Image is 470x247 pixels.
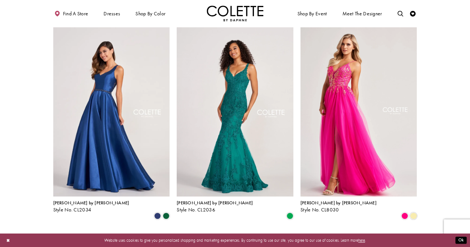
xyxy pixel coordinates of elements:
a: Visit Colette by Daphne Style No. CL8030 Page [300,27,417,196]
span: [PERSON_NAME] by [PERSON_NAME] [177,200,253,206]
span: Style No. CL8030 [300,207,339,213]
i: Hot Pink [401,213,408,219]
div: Colette by Daphne Style No. CL2034 [53,201,129,213]
div: Colette by Daphne Style No. CL8030 [300,201,377,213]
a: Toggle search [396,6,405,21]
span: [PERSON_NAME] by [PERSON_NAME] [300,200,377,206]
i: Hunter [163,213,170,219]
a: Visit Colette by Daphne Style No. CL2036 Page [177,27,293,196]
span: Shop By Event [297,11,327,16]
i: Navy Blue [154,213,161,219]
div: Colette by Daphne Style No. CL2036 [177,201,253,213]
p: Website uses cookies to give you personalized shopping and marketing experiences. By continuing t... [41,237,429,244]
span: Style No. CL2036 [177,207,215,213]
a: Find a store [53,6,90,21]
i: Sunshine [410,213,417,219]
a: Meet the designer [341,6,384,21]
span: Shop by color [135,11,165,16]
a: Visit Home Page [207,6,264,21]
a: here [358,238,365,243]
span: [PERSON_NAME] by [PERSON_NAME] [53,200,129,206]
a: Visit Colette by Daphne Style No. CL2034 Page [53,27,170,196]
img: Colette by Daphne [207,6,264,21]
span: Meet the designer [342,11,382,16]
span: Style No. CL2034 [53,207,92,213]
span: Shop by color [134,6,167,21]
span: Dresses [102,6,122,21]
i: Emerald [287,213,293,219]
button: Submit Dialog [455,237,467,244]
span: Shop By Event [296,6,328,21]
a: Check Wishlist [408,6,417,21]
button: Close Dialog [3,235,13,246]
span: Find a store [63,11,89,16]
span: Dresses [104,11,120,16]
